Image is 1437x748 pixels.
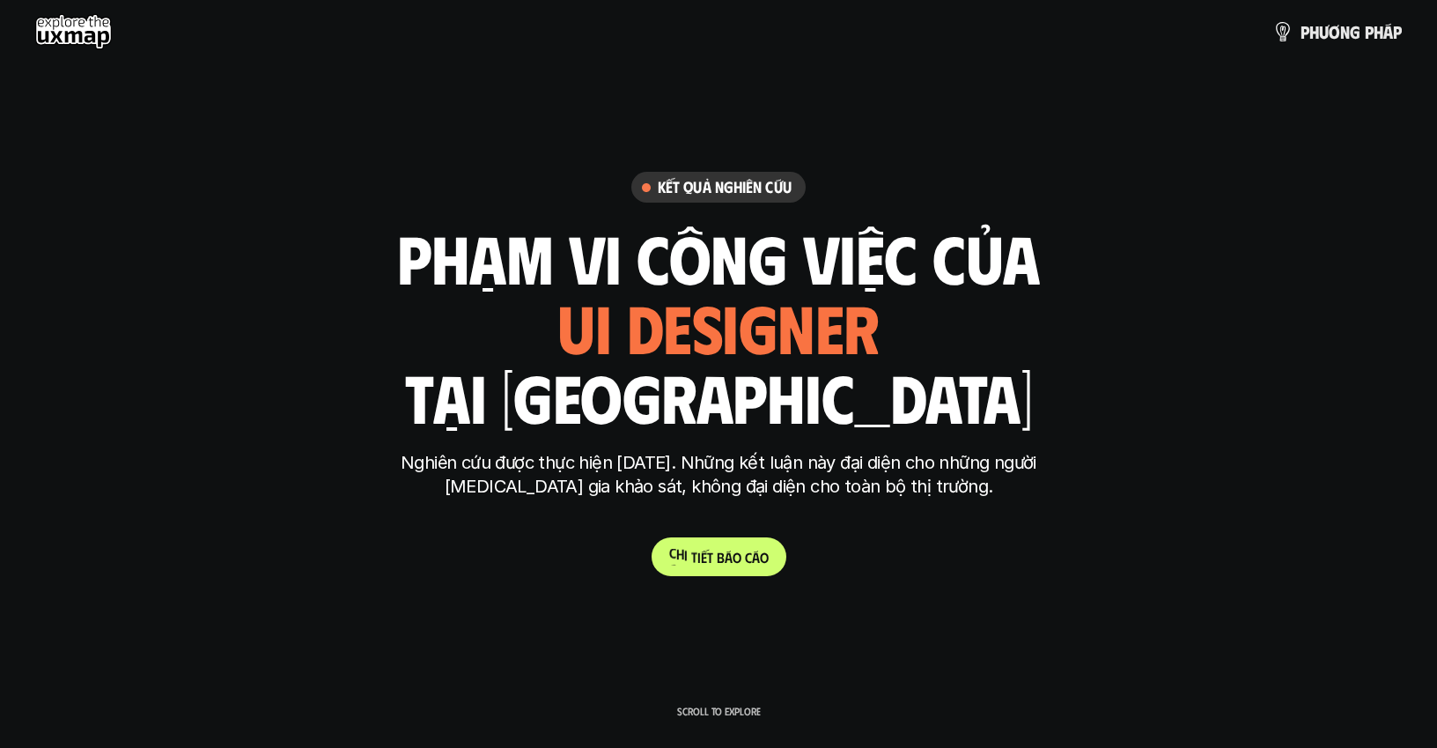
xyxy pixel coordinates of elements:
a: Chitiếtbáocáo [652,537,786,576]
span: p [1301,22,1309,41]
span: t [691,548,697,565]
span: á [725,549,733,566]
span: t [707,549,713,566]
span: ế [701,549,707,566]
h1: tại [GEOGRAPHIC_DATA] [405,359,1033,433]
span: h [676,545,684,562]
span: i [684,546,688,563]
span: n [1340,22,1350,41]
span: g [1350,22,1360,41]
a: phươngpháp [1272,14,1402,49]
span: i [697,549,701,566]
span: o [733,549,741,566]
span: h [1309,22,1319,41]
h6: Kết quả nghiên cứu [658,177,792,197]
p: Scroll to explore [677,705,761,717]
p: Nghiên cứu được thực hiện [DATE]. Những kết luận này đại diện cho những người [MEDICAL_DATA] gia ... [388,451,1049,499]
span: c [745,549,752,566]
span: p [1393,22,1402,41]
span: á [1383,22,1393,41]
span: á [752,549,760,566]
span: C [669,544,676,560]
span: b [717,549,725,566]
span: ư [1319,22,1329,41]
span: o [760,549,769,566]
span: p [1365,22,1374,41]
h1: phạm vi công việc của [397,220,1040,294]
span: h [1374,22,1383,41]
span: ơ [1329,22,1340,41]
